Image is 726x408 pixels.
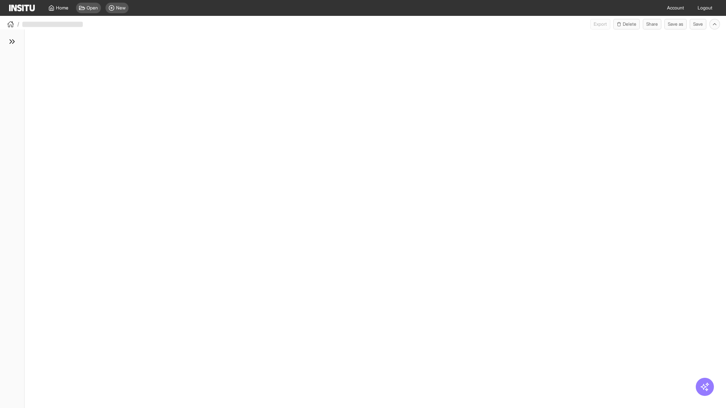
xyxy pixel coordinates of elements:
[590,19,610,29] button: Export
[56,5,68,11] span: Home
[690,19,706,29] button: Save
[643,19,661,29] button: Share
[664,19,687,29] button: Save as
[17,20,19,28] span: /
[87,5,98,11] span: Open
[9,5,35,11] img: Logo
[6,20,19,29] button: /
[590,19,610,29] span: Can currently only export from Insights reports.
[116,5,126,11] span: New
[613,19,640,29] button: Delete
